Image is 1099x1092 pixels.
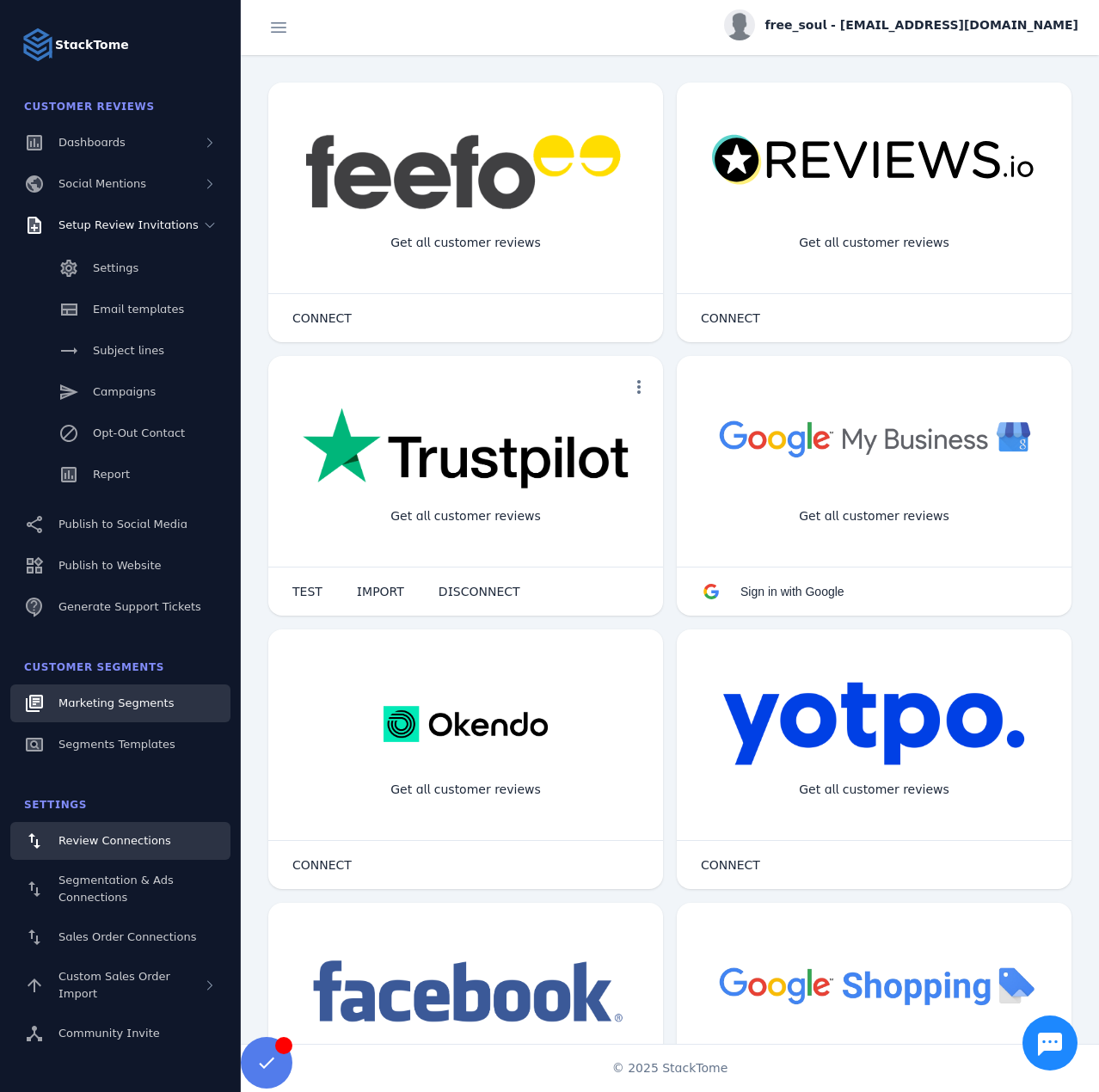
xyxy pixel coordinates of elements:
span: CONNECT [292,312,352,324]
button: Sign in with Google [684,574,862,609]
a: Subject lines [10,332,230,370]
span: Segments Templates [58,738,175,751]
button: CONNECT [684,848,777,882]
span: Marketing Segments [58,696,174,709]
button: more [622,370,656,404]
a: Opt-Out Contact [10,414,230,452]
span: Settings [93,261,138,274]
div: Get all customer reviews [377,494,555,539]
span: Sign in with Google [740,585,844,598]
button: free_soul - [EMAIL_ADDRESS][DOMAIN_NAME] [724,9,1078,40]
button: IMPORT [340,574,421,609]
img: reviewsio.svg [711,134,1037,187]
span: Custom Sales Order Import [58,970,170,1000]
span: Publish to Website [58,559,161,572]
span: TEST [292,586,322,598]
img: googlebusiness.png [711,408,1037,469]
img: facebook.png [303,954,629,1031]
button: CONNECT [684,301,777,335]
span: Dashboards [58,136,126,149]
a: Review Connections [10,822,230,860]
span: CONNECT [701,312,760,324]
span: Customer Segments [24,661,164,673]
a: Publish to Website [10,547,230,585]
span: Report [93,468,130,481]
span: IMPORT [357,586,404,598]
button: CONNECT [275,848,369,882]
button: TEST [275,574,340,609]
strong: StackTome [55,36,129,54]
span: Segmentation & Ads Connections [58,874,174,904]
span: Sales Order Connections [58,930,196,943]
a: Campaigns [10,373,230,411]
a: Email templates [10,291,230,328]
a: Community Invite [10,1015,230,1052]
span: Review Connections [58,834,171,847]
a: Segmentation & Ads Connections [10,863,230,915]
img: trustpilot.png [303,408,629,492]
img: Logo image [21,28,55,62]
a: Marketing Segments [10,684,230,722]
span: Email templates [93,303,184,316]
span: Community Invite [58,1027,160,1040]
a: Settings [10,249,230,287]
div: Get all customer reviews [785,494,963,539]
span: free_soul - [EMAIL_ADDRESS][DOMAIN_NAME] [765,16,1078,34]
span: Social Mentions [58,177,146,190]
img: okendo.webp [384,681,548,767]
span: DISCONNECT [439,586,520,598]
span: CONNECT [701,859,760,871]
span: Generate Support Tickets [58,600,201,613]
div: Import Products from Google [772,1040,975,1086]
span: © 2025 StackTome [612,1059,728,1077]
span: Customer Reviews [24,101,155,113]
img: profile.jpg [724,9,755,40]
button: CONNECT [275,301,369,335]
a: Publish to Social Media [10,506,230,543]
div: Get all customer reviews [377,767,555,813]
span: Opt-Out Contact [93,426,185,439]
span: Settings [24,799,87,811]
a: Generate Support Tickets [10,588,230,626]
img: yotpo.png [722,681,1026,767]
div: Get all customer reviews [377,220,555,266]
span: Campaigns [93,385,156,398]
img: feefo.png [303,134,629,210]
span: Publish to Social Media [58,518,187,531]
a: Sales Order Connections [10,918,230,956]
span: Subject lines [93,344,164,357]
a: Segments Templates [10,726,230,764]
div: Get all customer reviews [785,220,963,266]
span: Setup Review Invitations [58,218,199,231]
div: Get all customer reviews [785,767,963,813]
img: googleshopping.png [711,954,1037,1015]
button: DISCONNECT [421,574,537,609]
span: CONNECT [292,859,352,871]
a: Report [10,456,230,494]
